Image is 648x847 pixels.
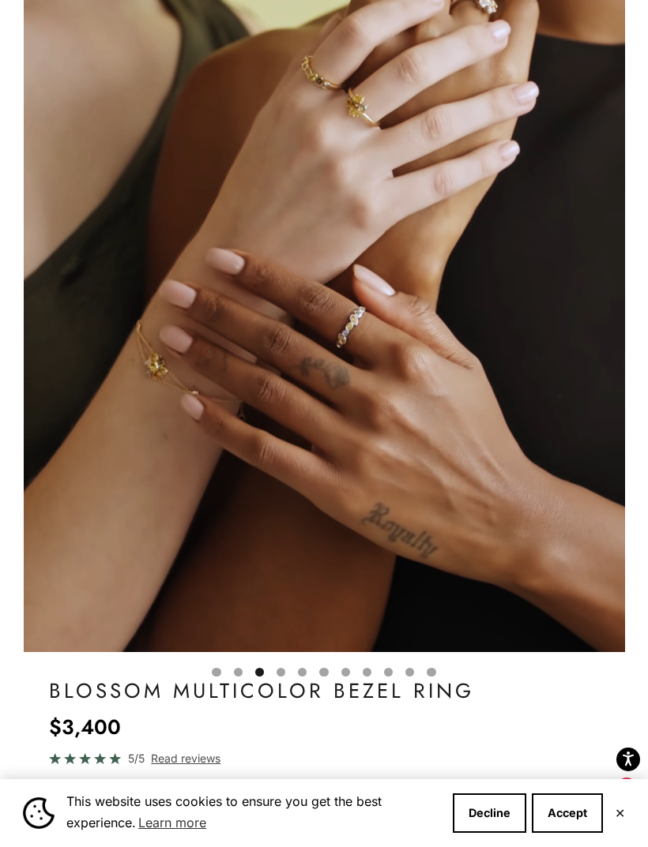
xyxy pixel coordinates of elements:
[49,676,600,705] h1: Blossom Multicolor Bezel Ring
[66,792,440,834] span: This website uses cookies to ensure you get the best experience.
[151,749,220,767] span: Read reviews
[136,811,209,834] a: Learn more
[23,797,55,829] img: Cookie banner
[532,793,603,833] button: Accept
[49,711,121,743] sale-price: $3,400
[49,749,600,767] a: 5/5 Read reviews
[453,793,526,833] button: Decline
[615,808,625,818] button: Close
[128,749,145,767] span: 5/5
